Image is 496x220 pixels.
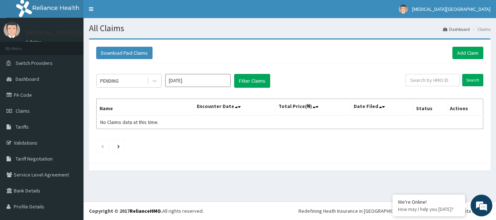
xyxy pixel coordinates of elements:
[447,99,483,116] th: Actions
[89,208,162,214] strong: Copyright © 2017 .
[130,208,161,214] a: RelianceHMO
[89,24,491,33] h1: All Claims
[117,143,120,149] a: Next page
[16,108,30,114] span: Claims
[100,77,119,84] div: PENDING
[25,29,133,36] p: [MEDICAL_DATA][GEOGRAPHIC_DATA]
[406,74,460,86] input: Search by HMO ID
[101,143,104,149] a: Previous page
[194,99,275,116] th: Encounter Date
[25,40,43,45] a: Online
[452,47,483,59] a: Add Claim
[100,119,159,125] span: No Claims data at this time.
[443,26,470,32] a: Dashboard
[4,22,20,38] img: User Image
[399,5,408,14] img: User Image
[471,26,491,32] li: Claims
[462,74,483,86] input: Search
[234,74,270,88] button: Filter Claims
[97,99,194,116] th: Name
[84,202,496,220] footer: All rights reserved.
[412,6,491,12] span: [MEDICAL_DATA][GEOGRAPHIC_DATA]
[16,60,53,66] span: Switch Providers
[413,99,447,116] th: Status
[16,76,39,82] span: Dashboard
[16,155,53,162] span: Tariff Negotiation
[275,99,351,116] th: Total Price(₦)
[351,99,413,116] th: Date Filed
[96,47,153,59] button: Download Paid Claims
[398,199,460,205] div: We're Online!
[16,124,29,130] span: Tariffs
[398,206,460,212] p: How may I help you today?
[298,207,491,215] div: Redefining Heath Insurance in [GEOGRAPHIC_DATA] using Telemedicine and Data Science!
[165,74,231,87] input: Select Month and Year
